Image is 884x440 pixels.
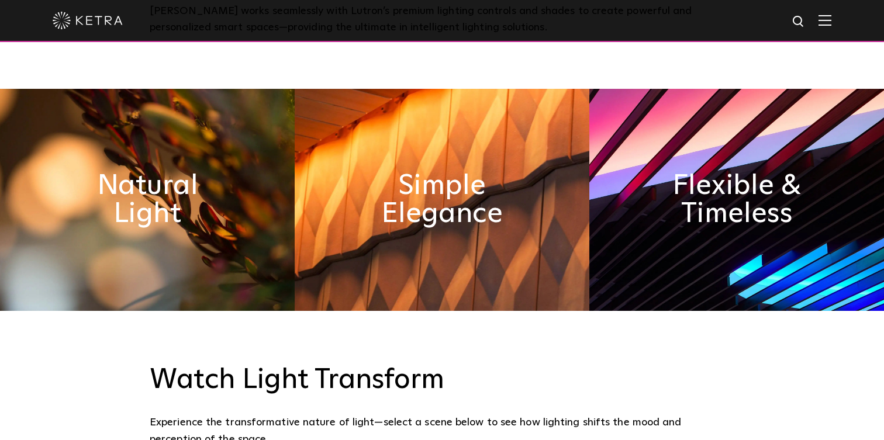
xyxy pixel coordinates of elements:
[368,172,516,228] h2: Simple Elegance
[792,15,806,29] img: search icon
[663,172,810,228] h2: Flexible & Timeless
[819,15,831,26] img: Hamburger%20Nav.svg
[150,363,734,397] h3: Watch Light Transform
[589,89,884,311] img: flexible_timeless_ketra
[53,12,123,29] img: ketra-logo-2019-white
[74,172,221,228] h2: Natural Light
[295,89,589,311] img: simple_elegance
